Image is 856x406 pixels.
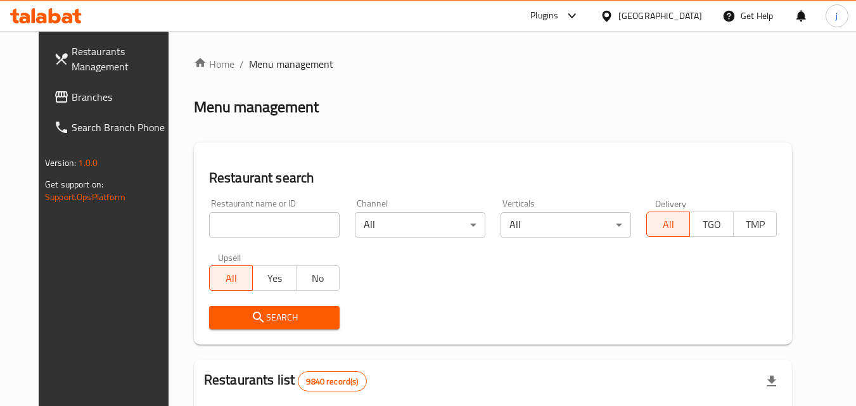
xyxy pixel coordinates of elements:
span: TMP [739,215,772,234]
a: Branches [44,82,182,112]
span: All [652,215,685,234]
input: Search for restaurant name or ID.. [209,212,340,238]
span: Menu management [249,56,333,72]
label: Upsell [218,253,241,262]
span: 1.0.0 [78,155,98,171]
span: Search Branch Phone [72,120,172,135]
button: TMP [733,212,777,237]
div: [GEOGRAPHIC_DATA] [618,9,702,23]
span: j [836,9,838,23]
span: Search [219,310,329,326]
span: Restaurants Management [72,44,172,74]
span: No [302,269,335,288]
button: Yes [252,265,296,291]
button: No [296,265,340,291]
button: All [646,212,690,237]
button: All [209,265,253,291]
span: Version: [45,155,76,171]
label: Delivery [655,199,687,208]
h2: Menu management [194,97,319,117]
span: 9840 record(s) [298,376,366,388]
span: Branches [72,89,172,105]
a: Support.OpsPlatform [45,189,125,205]
a: Restaurants Management [44,36,182,82]
button: Search [209,306,340,329]
li: / [240,56,244,72]
span: Yes [258,269,291,288]
h2: Restaurant search [209,168,777,187]
a: Search Branch Phone [44,112,182,143]
nav: breadcrumb [194,56,792,72]
div: All [501,212,631,238]
button: TGO [689,212,733,237]
h2: Restaurants list [204,371,367,391]
span: All [215,269,248,288]
span: TGO [695,215,728,234]
div: Plugins [530,8,558,23]
span: Get support on: [45,176,103,193]
a: Home [194,56,234,72]
div: Export file [757,366,787,396]
div: All [355,212,485,238]
div: Total records count [298,371,366,391]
